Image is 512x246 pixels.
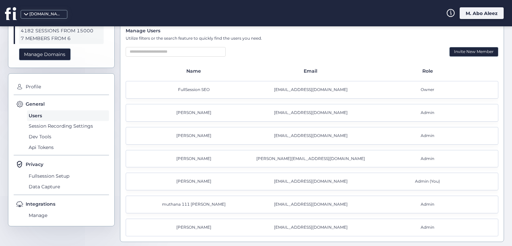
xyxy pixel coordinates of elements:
[421,201,434,208] span: Admin
[254,87,371,93] div: [EMAIL_ADDRESS][DOMAIN_NAME]
[254,133,371,139] div: [EMAIL_ADDRESS][DOMAIN_NAME]
[137,201,254,208] div: muthana 111 [PERSON_NAME]
[27,121,109,132] span: Session Recording Settings
[137,87,254,93] div: FullSession SEO
[371,67,488,75] div: Role
[449,47,498,57] div: Invite New Member
[26,100,45,108] span: General
[29,11,63,17] div: [DOMAIN_NAME]
[254,224,371,231] div: [EMAIL_ADDRESS][DOMAIN_NAME]
[126,27,498,34] div: Manage Users
[27,181,109,192] span: Data Capture
[421,110,434,116] span: Admin
[137,133,254,139] div: [PERSON_NAME]
[26,161,43,168] span: Privacy
[137,224,254,231] div: [PERSON_NAME]
[460,7,504,19] div: M. Abo Aleez
[27,110,109,121] span: Users
[421,87,434,93] span: Owner
[254,178,371,185] div: [EMAIL_ADDRESS][DOMAIN_NAME]
[24,82,109,92] span: Profile
[254,110,371,116] div: [EMAIL_ADDRESS][DOMAIN_NAME]
[21,27,102,35] span: 4182 SESSIONS FROM 15000
[137,110,254,116] div: [PERSON_NAME]
[27,131,109,142] span: Dev Tools
[253,67,370,75] div: Email
[137,156,254,162] div: [PERSON_NAME]
[421,156,434,162] span: Admin
[421,133,434,139] span: Admin
[27,210,109,221] span: Manage
[19,48,71,61] div: Manage Domains
[421,224,434,231] span: Admin
[27,142,109,153] span: Api Tokens
[254,201,371,208] div: [EMAIL_ADDRESS][DOMAIN_NAME]
[26,200,55,208] span: Integrations
[126,35,498,42] div: Utilize filters or the search feature to quickly find the users you need.
[136,67,253,75] div: Name
[137,178,254,185] div: [PERSON_NAME]
[415,178,440,185] span: Admin (You)
[27,171,109,181] span: Fullsession Setup
[21,35,102,42] span: 7 MEMBERS FROM 6
[254,156,371,162] div: [PERSON_NAME][EMAIL_ADDRESS][DOMAIN_NAME]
